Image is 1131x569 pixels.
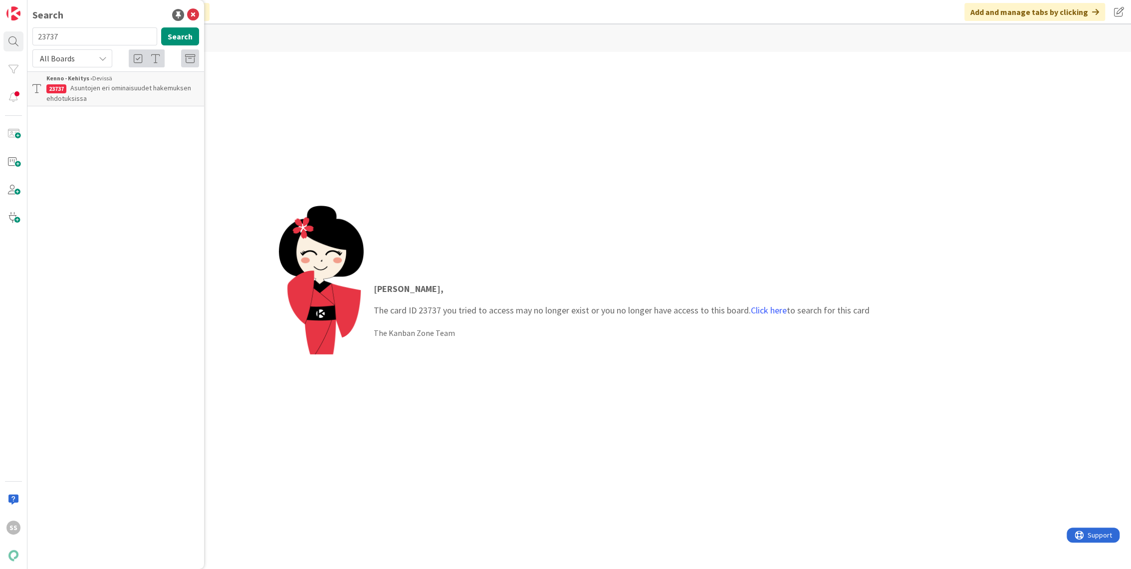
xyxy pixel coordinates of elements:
span: Support [21,1,45,13]
a: Click here [751,304,787,316]
div: Devissä [46,74,199,83]
input: Search for title... [32,27,157,45]
span: Asuntojen eri ominaisuudet hakemuksen ehdotuksissa [46,83,191,103]
div: Search [32,7,63,22]
span: All Boards [40,53,75,63]
strong: [PERSON_NAME] , [374,283,444,294]
a: Kenno - Kehitys ›Devissä23737Asuntojen eri ominaisuudet hakemuksen ehdotuksissa [27,71,204,106]
img: Visit kanbanzone.com [6,6,20,20]
img: avatar [6,549,20,563]
div: 23737 [46,84,66,93]
div: The Kanban Zone Team [374,327,870,339]
button: Search [161,27,199,45]
div: Add and manage tabs by clicking [964,3,1105,21]
b: Kenno - Kehitys › [46,74,92,82]
div: SS [6,521,20,535]
p: The card ID 23737 you tried to access may no longer exist or you no longer have access to this bo... [374,282,870,317]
